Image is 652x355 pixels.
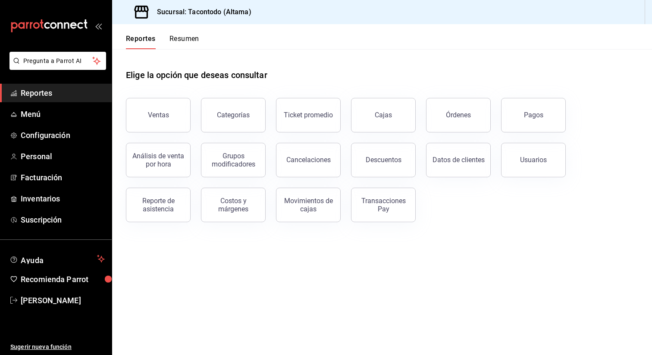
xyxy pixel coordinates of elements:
[95,22,102,29] button: open_drawer_menu
[21,87,105,99] span: Reportes
[201,98,266,132] button: Categorías
[148,111,169,119] div: Ventas
[284,111,333,119] div: Ticket promedio
[126,98,191,132] button: Ventas
[276,98,341,132] button: Ticket promedio
[201,188,266,222] button: Costos y márgenes
[351,98,416,132] button: Cajas
[207,152,260,168] div: Grupos modificadores
[21,129,105,141] span: Configuración
[426,143,491,177] button: Datos de clientes
[21,254,94,264] span: Ayuda
[375,111,392,119] div: Cajas
[21,172,105,183] span: Facturación
[501,98,566,132] button: Pagos
[126,69,267,82] h1: Elige la opción que deseas consultar
[276,143,341,177] button: Cancelaciones
[282,197,335,213] div: Movimientos de cajas
[357,197,410,213] div: Transacciones Pay
[23,57,93,66] span: Pregunta a Parrot AI
[21,273,105,285] span: Recomienda Parrot
[21,108,105,120] span: Menú
[6,63,106,72] a: Pregunta a Parrot AI
[366,156,401,164] div: Descuentos
[126,35,156,49] button: Reportes
[132,152,185,168] div: Análisis de venta por hora
[426,98,491,132] button: Órdenes
[446,111,471,119] div: Órdenes
[201,143,266,177] button: Grupos modificadores
[520,156,547,164] div: Usuarios
[132,197,185,213] div: Reporte de asistencia
[351,188,416,222] button: Transacciones Pay
[150,7,251,17] h3: Sucursal: Tacontodo (Altama)
[21,214,105,226] span: Suscripción
[286,156,331,164] div: Cancelaciones
[217,111,250,119] div: Categorías
[351,143,416,177] button: Descuentos
[21,193,105,204] span: Inventarios
[9,52,106,70] button: Pregunta a Parrot AI
[21,151,105,162] span: Personal
[433,156,485,164] div: Datos de clientes
[10,342,105,352] span: Sugerir nueva función
[126,143,191,177] button: Análisis de venta por hora
[501,143,566,177] button: Usuarios
[276,188,341,222] button: Movimientos de cajas
[524,111,543,119] div: Pagos
[207,197,260,213] div: Costos y márgenes
[21,295,105,306] span: [PERSON_NAME]
[126,35,199,49] div: navigation tabs
[169,35,199,49] button: Resumen
[126,188,191,222] button: Reporte de asistencia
